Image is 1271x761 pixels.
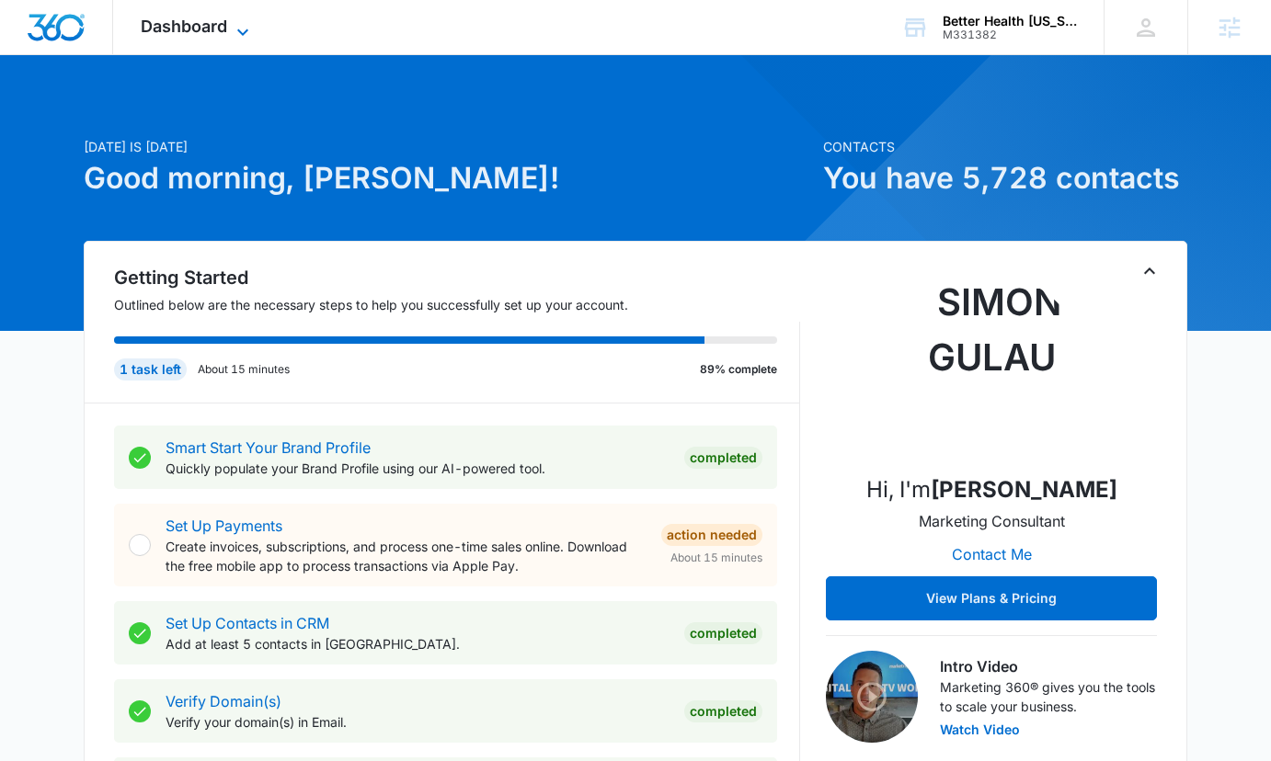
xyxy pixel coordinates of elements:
[940,723,1020,736] button: Watch Video
[899,275,1083,459] img: Simon Gulau
[661,524,762,546] div: Action Needed
[826,651,918,743] img: Intro Video
[943,28,1077,41] div: account id
[826,576,1157,620] button: View Plans & Pricing
[166,692,281,710] a: Verify Domain(s)
[141,17,227,36] span: Dashboard
[84,137,812,156] p: [DATE] is [DATE]
[684,622,762,644] div: Completed
[84,156,812,200] h1: Good morning, [PERSON_NAME]!
[166,517,282,535] a: Set Up Payments
[166,459,670,478] p: Quickly populate your Brand Profile using our AI-powered tool.
[823,156,1187,200] h1: You have 5,728 contacts
[684,700,762,722] div: Completed
[866,473,1117,506] p: Hi, I'm
[166,537,647,575] p: Create invoices, subscriptions, and process one-time sales online. Download the free mobile app t...
[114,295,800,314] p: Outlined below are the necessary steps to help you successfully set up your account.
[933,532,1050,576] button: Contact Me
[940,655,1157,677] h3: Intro Video
[943,14,1077,28] div: account name
[823,137,1187,156] p: Contacts
[166,438,371,457] a: Smart Start Your Brand Profile
[919,510,1065,532] p: Marketing Consultant
[940,677,1157,716] p: Marketing 360® gives you the tools to scale your business.
[931,476,1117,503] strong: [PERSON_NAME]
[670,550,762,566] span: About 15 minutes
[114,264,800,291] h2: Getting Started
[114,358,187,380] div: 1 task left
[198,361,290,378] p: About 15 minutes
[166,634,670,653] p: Add at least 5 contacts in [GEOGRAPHIC_DATA].
[1139,260,1161,282] button: Toggle Collapse
[166,614,329,632] a: Set Up Contacts in CRM
[684,447,762,469] div: Completed
[700,361,777,378] p: 89% complete
[166,712,670,732] p: Verify your domain(s) in Email.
